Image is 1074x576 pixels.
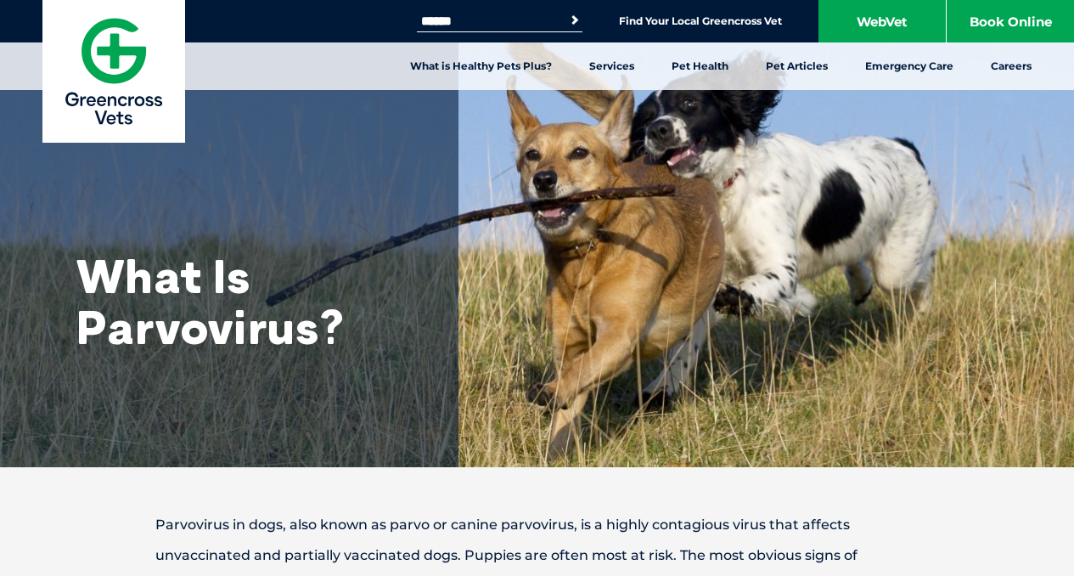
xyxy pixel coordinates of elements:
a: Careers [972,42,1050,90]
h1: What Is Parvovirus? [76,251,416,353]
a: Pet Articles [747,42,846,90]
a: Find Your Local Greencross Vet [619,14,782,28]
button: Search [566,12,583,29]
a: Services [571,42,653,90]
a: Pet Health [653,42,747,90]
a: Emergency Care [846,42,972,90]
a: What is Healthy Pets Plus? [391,42,571,90]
